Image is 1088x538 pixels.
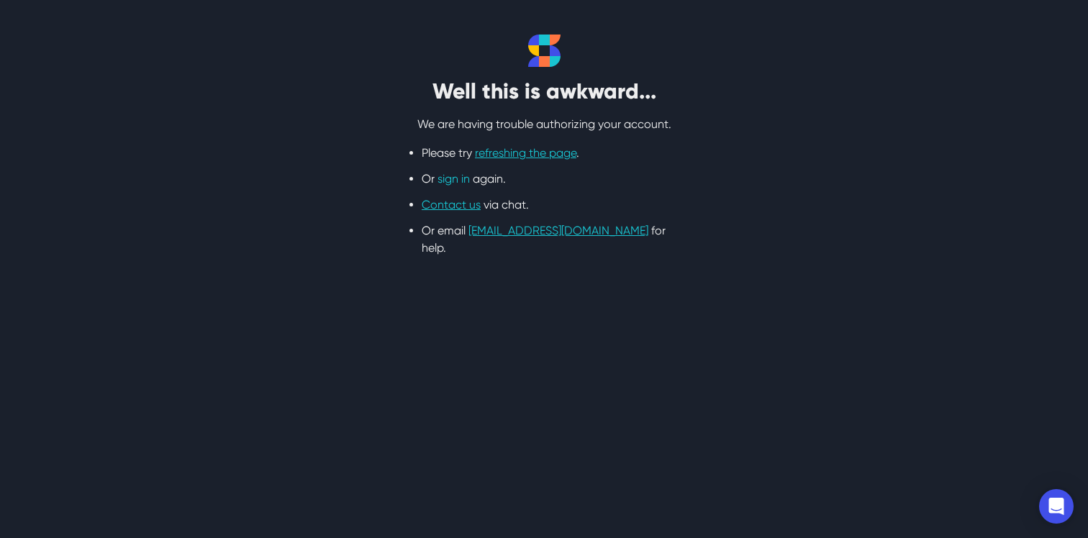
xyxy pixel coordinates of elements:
[475,146,576,160] a: refreshing the page
[422,196,666,214] li: via chat.
[364,116,724,133] p: We are having trouble authorizing your account.
[438,172,470,186] a: sign in
[1039,489,1074,524] div: Open Intercom Messenger
[364,78,724,104] h2: Well this is awkward...
[422,198,481,211] a: Contact us
[468,224,648,237] a: [EMAIL_ADDRESS][DOMAIN_NAME]
[422,222,666,257] li: Or email for help.
[422,170,666,188] li: Or again.
[422,145,666,162] li: Please try .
